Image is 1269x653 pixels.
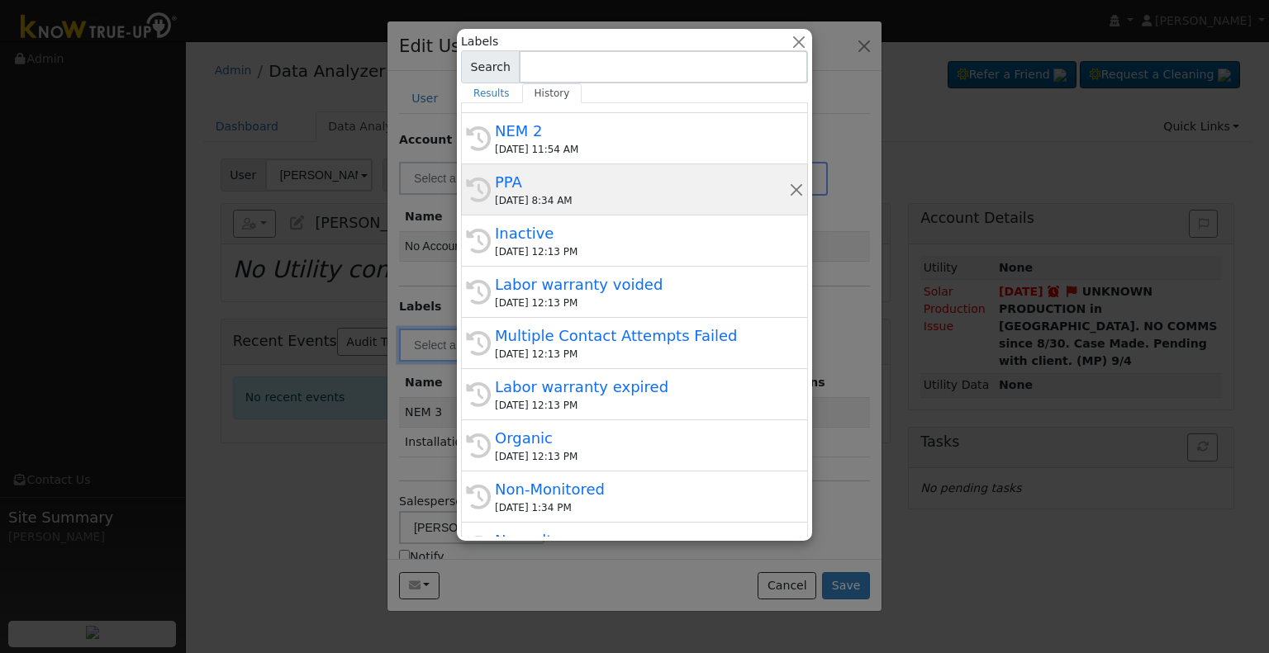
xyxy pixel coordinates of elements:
i: History [466,485,491,509]
div: Multiple Contact Attempts Failed [495,324,789,347]
i: History [466,331,491,356]
div: [DATE] 12:13 PM [495,296,789,310]
i: History [466,382,491,407]
div: [DATE] 12:13 PM [495,244,789,259]
div: Non-Monitored [495,478,789,500]
div: [DATE] 12:13 PM [495,347,789,362]
div: Inactive [495,222,789,244]
div: PPA [495,171,789,193]
div: Labor warranty expired [495,376,789,398]
div: Neovolta [495,529,789,551]
a: Results [461,83,522,103]
div: Labor warranty voided [495,273,789,296]
div: NEM 2 [495,120,789,142]
div: [DATE] 1:34 PM [495,500,789,515]
div: [DATE] 12:13 PM [495,449,789,464]
button: Remove this history [789,181,805,198]
i: History [466,229,491,253]
i: History [466,280,491,305]
i: History [466,536,491,561]
div: Organic [495,427,789,449]
i: History [466,433,491,458]
a: History [522,83,582,103]
span: Search [461,50,520,83]
div: [DATE] 8:34 AM [495,193,789,208]
i: History [466,126,491,151]
div: [DATE] 12:13 PM [495,398,789,413]
i: History [466,177,491,202]
div: [DATE] 11:54 AM [495,142,789,157]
